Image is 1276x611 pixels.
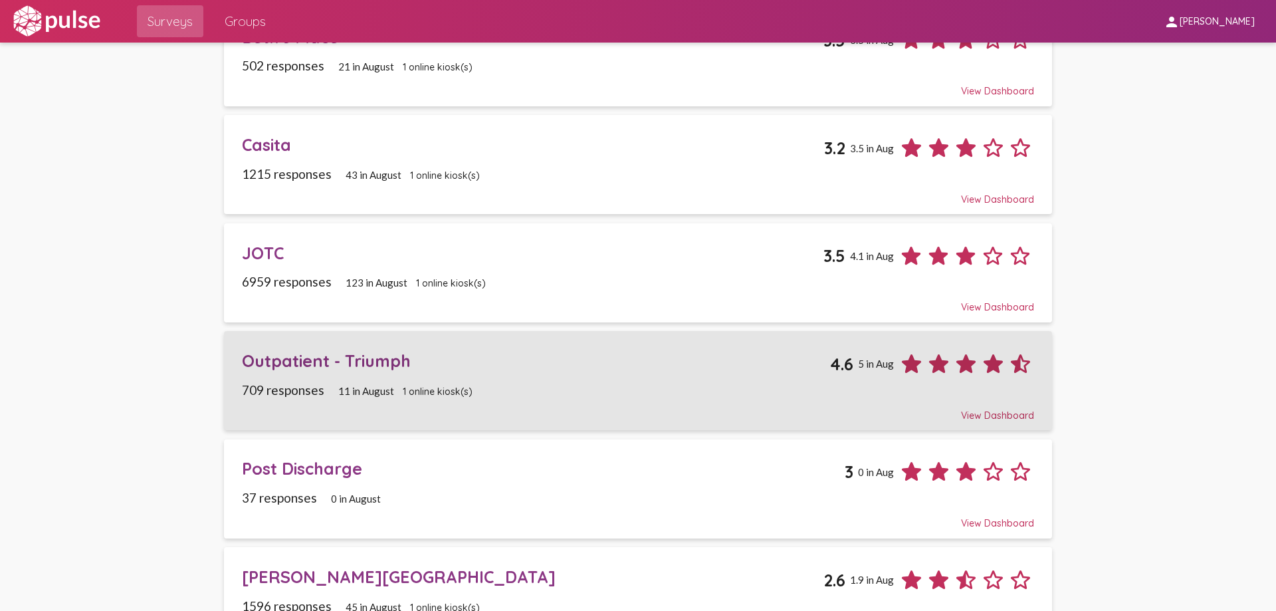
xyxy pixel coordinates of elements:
span: 709 responses [242,382,324,398]
a: JOTC3.54.1 in Aug6959 responses123 in August1 online kiosk(s)View Dashboard [224,223,1052,322]
span: 5 in Aug [858,358,894,370]
span: 1 online kiosk(s) [403,61,473,73]
a: Outpatient - Triumph4.65 in Aug709 responses11 in August1 online kiosk(s)View Dashboard [224,331,1052,430]
span: 1 online kiosk(s) [403,386,473,398]
a: Casita3.23.5 in Aug1215 responses43 in August1 online kiosk(s)View Dashboard [224,115,1052,214]
span: 0 in August [331,493,381,505]
span: Surveys [148,9,193,33]
span: Groups [225,9,266,33]
span: [PERSON_NAME] [1180,16,1255,28]
div: JOTC [242,243,823,263]
div: View Dashboard [242,398,1033,422]
span: 3 [845,461,853,482]
div: Casita [242,134,823,155]
div: View Dashboard [242,182,1033,205]
a: Beth's Place3.53.5 in Aug502 responses21 in August1 online kiosk(s)View Dashboard [224,7,1052,106]
span: 0 in Aug [858,466,894,478]
span: 3.5 in Aug [850,142,894,154]
span: 43 in August [346,169,401,181]
button: [PERSON_NAME] [1153,9,1265,33]
span: 11 in August [338,385,394,397]
span: 4.1 in Aug [850,250,894,262]
div: Outpatient - Triumph [242,350,829,371]
span: 3.2 [824,138,845,158]
img: white-logo.svg [11,5,102,38]
a: Post Discharge30 in Aug37 responses0 in AugustView Dashboard [224,439,1052,539]
a: Surveys [137,5,203,37]
div: View Dashboard [242,505,1033,529]
span: 123 in August [346,277,407,289]
span: 6959 responses [242,274,332,289]
span: 1 online kiosk(s) [410,170,480,182]
span: 1.9 in Aug [850,574,894,586]
span: 21 in August [338,61,394,72]
span: 3.5 [823,245,845,266]
div: View Dashboard [242,73,1033,97]
div: View Dashboard [242,289,1033,313]
span: 1 online kiosk(s) [416,277,486,289]
mat-icon: person [1164,14,1180,30]
span: 2.6 [823,570,845,590]
div: [PERSON_NAME][GEOGRAPHIC_DATA] [242,566,823,587]
div: Post Discharge [242,458,844,479]
span: 502 responses [242,58,324,73]
span: 1215 responses [242,166,332,182]
span: 37 responses [242,490,317,505]
span: 4.6 [830,354,853,374]
a: Groups [214,5,276,37]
